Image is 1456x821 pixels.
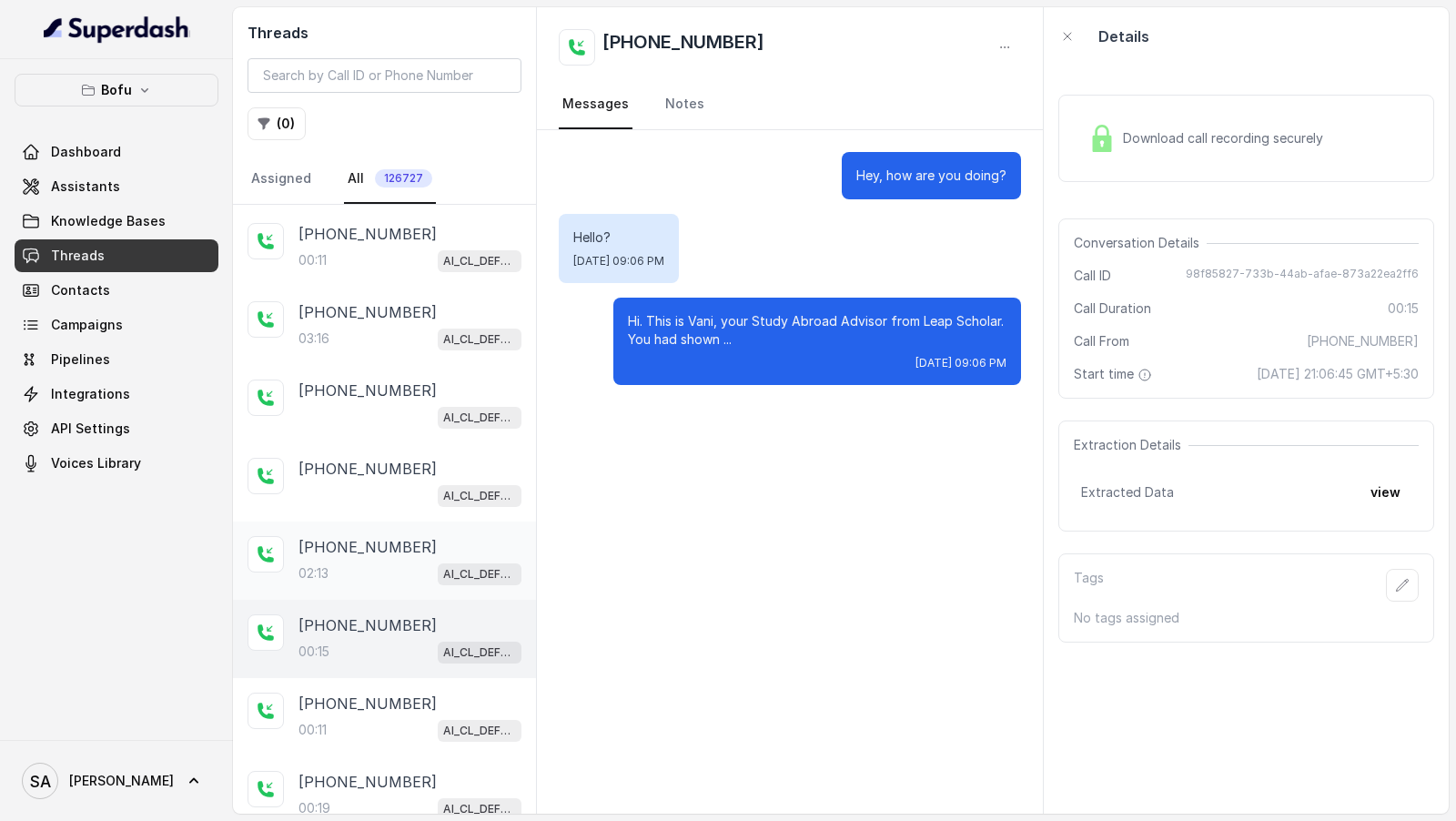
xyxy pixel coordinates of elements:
h2: Threads [248,22,521,44]
p: AI_CL_DEFERRAL_Satarupa [443,409,516,427]
p: [PHONE_NUMBER] [298,693,437,715]
span: Download call recording securely [1123,129,1330,147]
p: Tags [1074,569,1104,602]
span: Contacts [51,281,110,299]
span: Voices Library [51,454,141,472]
span: Call ID [1074,267,1111,285]
a: Messages [559,80,632,129]
span: Dashboard [51,143,121,161]
a: Pipelines [15,343,218,376]
span: 126727 [375,169,432,188]
p: AI_CL_DEFERRAL_Satarupa [443,644,516,662]
p: [PHONE_NUMBER] [298,614,437,636]
nav: Tabs [248,155,521,204]
p: Hey, how are you doing? [856,167,1006,185]
p: Details [1098,25,1149,47]
p: 03:16 [298,329,329,348]
span: [DATE] 09:06 PM [915,356,1006,370]
span: Extraction Details [1074,436,1188,454]
p: AI_CL_DEFERRAL_Satarupa [443,487,516,505]
a: Contacts [15,274,218,307]
a: Voices Library [15,447,218,480]
span: 00:15 [1388,299,1419,318]
span: Campaigns [51,316,123,334]
h2: [PHONE_NUMBER] [602,29,764,66]
p: AI_CL_DEFERRAL_Satarupa [443,330,516,349]
p: Bofu [101,79,132,101]
button: view [1360,476,1411,509]
a: Threads [15,239,218,272]
p: Hello? [573,228,664,247]
p: [PHONE_NUMBER] [298,458,437,480]
p: [PHONE_NUMBER] [298,223,437,245]
p: AI_CL_DEFERRAL_Satarupa [443,565,516,583]
p: AI_CL_DEFERRAL_Satarupa [443,800,516,818]
span: Integrations [51,385,130,403]
span: Call Duration [1074,299,1151,318]
a: Assistants [15,170,218,203]
span: Call From [1074,332,1129,350]
a: Dashboard [15,136,218,168]
img: Lock Icon [1088,125,1116,152]
a: Assigned [248,155,315,204]
a: [PERSON_NAME] [15,755,218,806]
p: AI_CL_DEFERRAL_Satarupa [443,722,516,740]
p: 02:13 [298,564,329,583]
p: 00:11 [298,721,327,739]
span: 98f85827-733b-44ab-afae-873a22ea2ff6 [1186,267,1419,285]
span: Extracted Data [1081,483,1174,502]
p: Hi. This is Vani, your Study Abroad Advisor from Leap Scholar. You had shown ... [628,312,1006,349]
p: AI_CL_DEFERRAL_Satarupa [443,252,516,270]
button: Bofu [15,74,218,106]
p: 00:11 [298,251,327,269]
p: [PHONE_NUMBER] [298,536,437,558]
a: All126727 [344,155,436,204]
input: Search by Call ID or Phone Number [248,58,521,93]
span: [DATE] 21:06:45 GMT+5:30 [1257,365,1419,383]
a: Integrations [15,378,218,410]
span: Threads [51,247,105,265]
span: API Settings [51,420,130,438]
a: Knowledge Bases [15,205,218,238]
p: 00:15 [298,643,329,661]
span: [PERSON_NAME] [69,772,174,790]
span: Pipelines [51,350,110,369]
button: (0) [248,107,306,140]
text: SA [30,772,51,791]
p: 00:19 [298,799,330,817]
p: [PHONE_NUMBER] [298,771,437,793]
img: light.svg [44,15,190,44]
p: [PHONE_NUMBER] [298,380,437,401]
a: Campaigns [15,309,218,341]
p: [PHONE_NUMBER] [298,301,437,323]
nav: Tabs [559,80,1021,129]
span: Assistants [51,177,120,196]
a: Notes [662,80,708,129]
p: No tags assigned [1074,609,1419,627]
span: Start time [1074,365,1156,383]
span: Knowledge Bases [51,212,166,230]
span: [DATE] 09:06 PM [573,254,664,269]
span: [PHONE_NUMBER] [1307,332,1419,350]
a: API Settings [15,412,218,445]
span: Conversation Details [1074,234,1207,252]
